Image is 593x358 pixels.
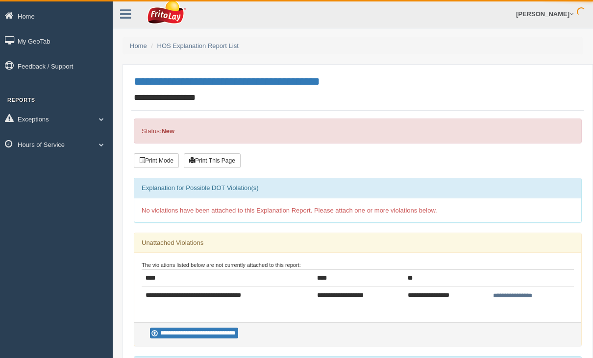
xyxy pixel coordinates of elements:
[161,127,174,135] strong: New
[134,119,582,143] div: Status:
[142,207,437,214] span: No violations have been attached to this Explanation Report. Please attach one or more violations...
[184,153,241,168] button: Print This Page
[142,262,301,268] small: The violations listed below are not currently attached to this report:
[134,233,581,253] div: Unattached Violations
[134,153,179,168] button: Print Mode
[130,42,147,49] a: Home
[134,178,581,198] div: Explanation for Possible DOT Violation(s)
[157,42,239,49] a: HOS Explanation Report List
